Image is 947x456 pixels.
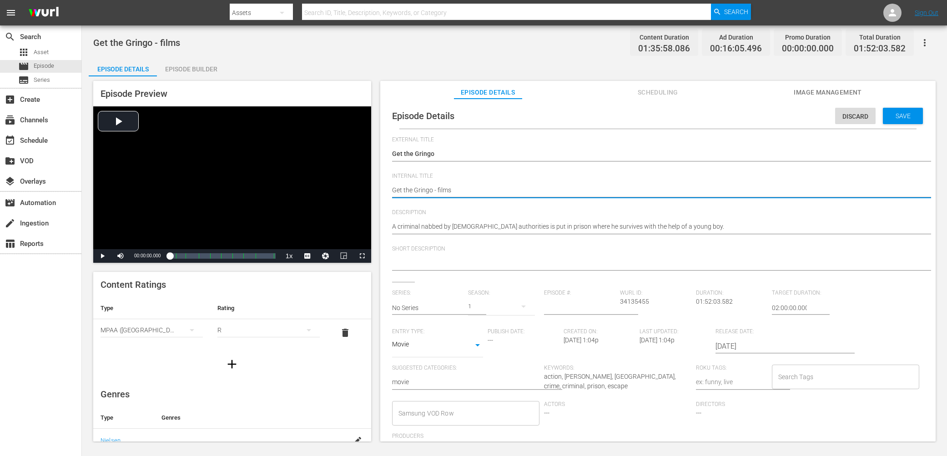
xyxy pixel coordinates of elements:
[711,4,751,20] button: Search
[772,290,843,297] span: Target Duration:
[392,290,463,297] span: Series:
[5,135,15,146] span: Schedule
[93,106,371,263] div: Video Player
[715,328,832,336] span: Release Date:
[392,185,919,196] textarea: Get the Gringo - films
[89,58,157,80] div: Episode Details
[5,238,15,249] span: Reports
[157,58,225,80] div: Episode Builder
[782,44,834,54] span: 00:00:00.000
[392,173,919,180] span: Internal Title
[5,115,15,125] span: Channels
[468,294,535,319] div: 1
[18,61,29,72] span: Episode
[710,44,762,54] span: 00:16:05.496
[353,249,371,263] button: Fullscreen
[93,297,210,319] th: Type
[454,87,522,98] span: Episode Details
[298,249,317,263] button: Captions
[93,407,154,429] th: Type
[640,328,711,336] span: Last Updated:
[888,112,918,120] span: Save
[392,246,919,253] span: Short Description
[111,249,130,263] button: Mute
[18,75,29,85] span: Series
[638,44,690,54] span: 01:35:58.086
[34,61,54,70] span: Episode
[5,218,15,229] span: Ingestion
[468,290,539,297] span: Season:
[5,94,15,105] span: Create
[854,31,906,44] div: Total Duration
[392,441,398,448] span: ---
[696,409,701,416] span: ---
[101,279,166,290] span: Content Ratings
[34,75,50,85] span: Series
[392,149,919,160] textarea: Get the Gringo
[5,155,15,166] span: VOD
[624,87,692,98] span: Scheduling
[340,327,351,338] span: delete
[564,336,599,344] span: [DATE] 1:04p
[488,336,493,344] span: ---
[392,339,483,353] div: Movie
[710,31,762,44] div: Ad Duration
[18,47,29,58] span: Asset
[696,290,767,297] span: Duration:
[392,328,483,336] span: Entry Type:
[101,437,121,444] a: Nielsen
[544,373,676,390] span: action, [PERSON_NAME], [GEOGRAPHIC_DATA], crime, criminal, prison, escape
[93,37,180,48] span: Get the Gringo - films
[724,4,748,20] span: Search
[620,298,649,305] span: 34135455
[392,110,454,121] span: Episode Details
[835,108,876,124] button: Discard
[93,297,371,347] table: simple table
[488,328,559,336] span: Publish Date:
[835,113,876,120] span: Discard
[854,44,906,54] span: 01:52:03.582
[638,31,690,44] div: Content Duration
[392,222,919,233] textarea: A criminal nabbed by [DEMOGRAPHIC_DATA] authorities is put in prison where he survives with the h...
[392,365,539,372] span: Suggested Categories:
[101,317,203,343] div: MPAA ([GEOGRAPHIC_DATA])
[640,336,675,344] span: [DATE] 1:04p
[620,290,691,297] span: Wurl ID:
[170,253,275,259] div: Progress Bar
[210,297,327,319] th: Rating
[335,249,353,263] button: Picture-in-Picture
[794,87,862,98] span: Image Management
[93,249,111,263] button: Play
[101,88,167,99] span: Episode Preview
[34,48,49,57] span: Asset
[392,377,539,388] textarea: movie
[782,31,834,44] div: Promo Duration
[915,9,938,16] a: Sign Out
[392,136,919,144] span: External Title
[5,31,15,42] span: Search
[544,401,691,408] span: Actors
[544,409,549,416] span: ---
[392,209,919,216] span: Description
[101,389,130,400] span: Genres
[696,298,733,305] span: 01:52:03.582
[22,2,65,24] img: ans4CAIJ8jUAAAAAAAAAAAAAAAAAAAAAAAAgQb4GAAAAAAAAAAAAAAAAAAAAAAAAJMjXAAAAAAAAAAAAAAAAAAAAAAAAgAT5G...
[334,322,356,344] button: delete
[217,317,320,343] div: R
[544,365,691,372] span: Keywords:
[134,253,161,258] span: 00:00:00.000
[154,407,342,429] th: Genres
[89,58,157,76] button: Episode Details
[157,58,225,76] button: Episode Builder
[317,249,335,263] button: Jump To Time
[392,433,539,440] span: Producers
[696,365,767,372] span: Roku Tags:
[883,108,923,124] button: Save
[5,7,16,18] span: menu
[5,197,15,208] span: Automation
[5,176,15,187] span: Overlays
[544,290,615,297] span: Episode #:
[280,249,298,263] button: Playback Rate
[696,401,843,408] span: Directors
[564,328,635,336] span: Created On:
